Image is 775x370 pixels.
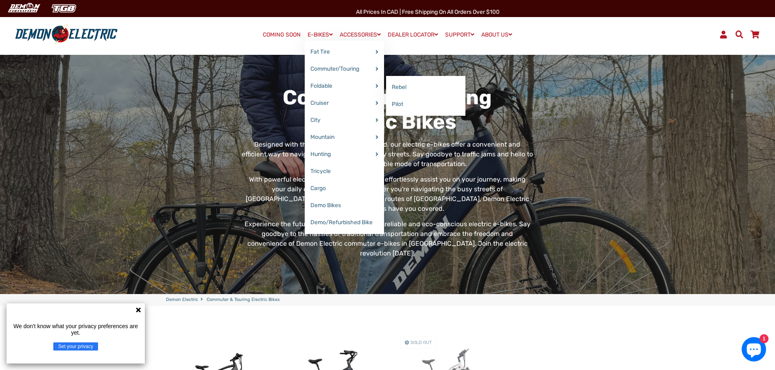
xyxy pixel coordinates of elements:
a: Demo Bikes [305,197,384,214]
a: Mountain [305,129,384,146]
a: Rebel [386,79,465,96]
a: Fat Tire [305,43,384,61]
h1: Commuter & Touring Electric Bikes [242,85,533,134]
span: All Prices in CAD | Free shipping on all orders over $100 [356,9,500,15]
a: Tricycle [305,163,384,180]
a: Cargo [305,180,384,197]
a: COMING SOON [260,29,303,41]
a: Cruiser [305,95,384,112]
inbox-online-store-chat: Shopify online store chat [739,337,768,364]
a: ABOUT US [478,29,515,41]
img: Demon Electric [4,2,43,15]
a: ACCESSORIES [337,29,384,41]
a: DEALER LOCATOR [385,29,441,41]
a: City [305,112,384,129]
p: With powerful electric motors, these e-bikes effortlessly assist you on your journey, making your... [242,175,533,214]
a: Pilot [386,96,465,113]
img: TGB Canada [47,2,81,15]
span: Commuter & Touring Electric Bikes [207,296,280,303]
a: Demo/Refurbished Bike [305,214,384,231]
p: Experience the future of commuting with our reliable and eco-conscious electric e-bikes. Say good... [242,219,533,258]
a: SUPPORT [442,29,477,41]
span: Sold Out [410,340,432,345]
a: Demon Electric [166,296,198,303]
p: We don't know what your privacy preferences are yet. [10,323,142,336]
a: Foldable [305,78,384,95]
p: Designed with the urban commuter in mind, our electric e-bikes offer a convenient and efficient w... [242,140,533,169]
a: Commuter/Touring [305,61,384,78]
a: E-BIKES [305,29,336,41]
a: Hunting [305,146,384,163]
img: Demon Electric logo [12,24,120,45]
button: Set your privacy [53,342,98,351]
